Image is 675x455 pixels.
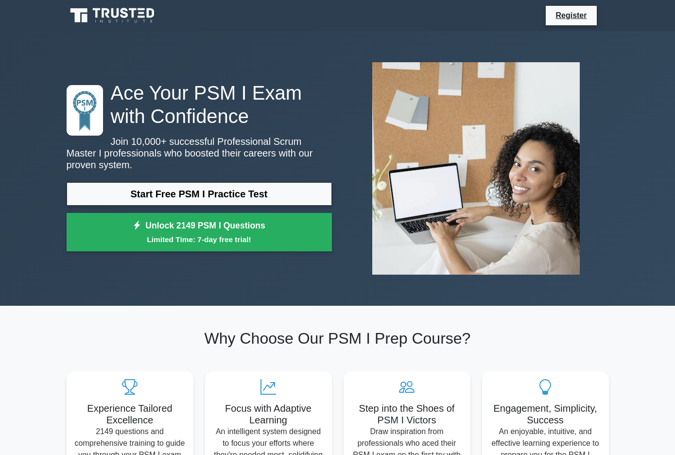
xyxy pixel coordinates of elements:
[351,402,463,426] h5: Step into the Shoes of PSM I Victors
[550,9,592,21] a: Register
[67,136,332,171] p: Join 10,000+ successful Professional Scrum Master I professionals who boosted their careers with ...
[67,182,332,206] a: Start Free PSM I Practice Test
[79,234,320,245] small: Limited Time: 7-day free trial!
[67,329,609,348] h2: Why Choose Our PSM I Prep Course?
[67,81,332,128] h1: Ace Your PSM I Exam with Confidence
[490,402,601,426] h5: Engagement, Simplicity, Success
[74,402,186,426] h5: Experience Tailored Excellence
[67,213,332,252] a: Unlock 2149 PSM I QuestionsLimited Time: 7-day free trial!
[213,402,324,426] h5: Focus with Adaptive Learning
